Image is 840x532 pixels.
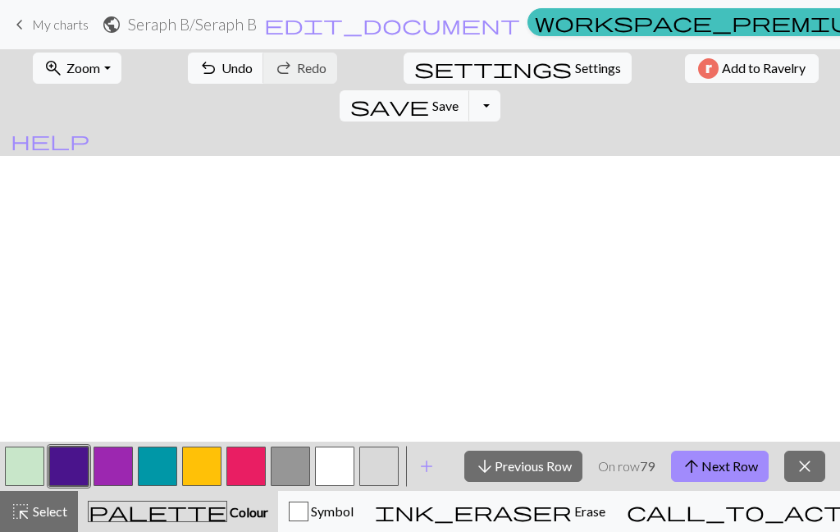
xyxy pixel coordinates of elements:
span: Zoom [66,60,100,76]
button: Zoom [33,53,121,84]
span: close [795,455,815,478]
span: Add to Ravelry [722,58,806,79]
span: arrow_downward [475,455,495,478]
span: Save [432,98,459,113]
span: undo [199,57,218,80]
span: highlight_alt [11,500,30,523]
span: Settings [575,58,621,78]
span: help [11,129,89,152]
span: edit_document [264,13,520,36]
button: Next Row [671,451,769,482]
span: Select [30,503,67,519]
span: Undo [221,60,253,76]
span: Colour [227,504,268,520]
span: add [417,455,436,478]
button: Symbol [278,491,364,532]
span: save [350,94,429,117]
span: settings [414,57,572,80]
span: public [102,13,121,36]
span: Symbol [308,503,354,519]
strong: 79 [640,458,655,474]
button: Undo [188,53,264,84]
h2: Seraph B / Seraph B [128,15,257,34]
span: ink_eraser [375,500,572,523]
a: My charts [10,11,89,39]
button: Add to Ravelry [685,54,819,83]
button: Erase [364,491,616,532]
img: Ravelry [698,58,719,79]
span: arrow_upward [682,455,701,478]
span: Erase [572,503,605,519]
button: Previous Row [464,451,582,482]
button: Colour [78,491,278,532]
p: On row [598,456,655,476]
span: keyboard_arrow_left [10,13,30,36]
span: palette [89,500,226,523]
i: Settings [414,58,572,78]
button: Save [340,90,470,122]
span: zoom_in [43,57,63,80]
button: SettingsSettings [404,53,632,84]
span: My charts [32,16,89,32]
